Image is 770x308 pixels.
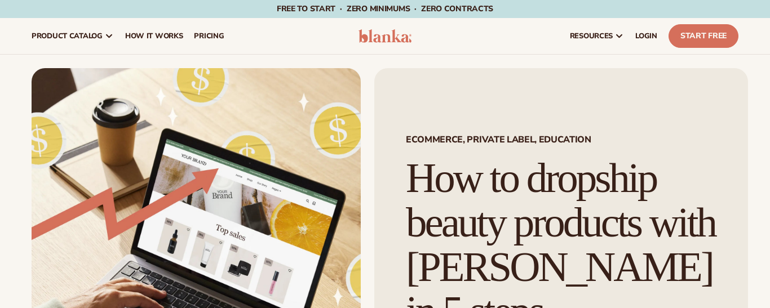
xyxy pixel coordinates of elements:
span: pricing [194,32,224,41]
a: How It Works [120,18,189,54]
span: resources [570,32,613,41]
a: pricing [188,18,229,54]
a: LOGIN [630,18,663,54]
a: product catalog [26,18,120,54]
span: LOGIN [635,32,657,41]
a: resources [564,18,630,54]
img: logo [359,29,411,43]
span: Free to start · ZERO minimums · ZERO contracts [277,3,493,14]
span: product catalog [32,32,103,41]
span: How It Works [125,32,183,41]
a: Start Free [669,24,738,48]
span: Ecommerce, Private Label, EDUCATION [406,135,716,144]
